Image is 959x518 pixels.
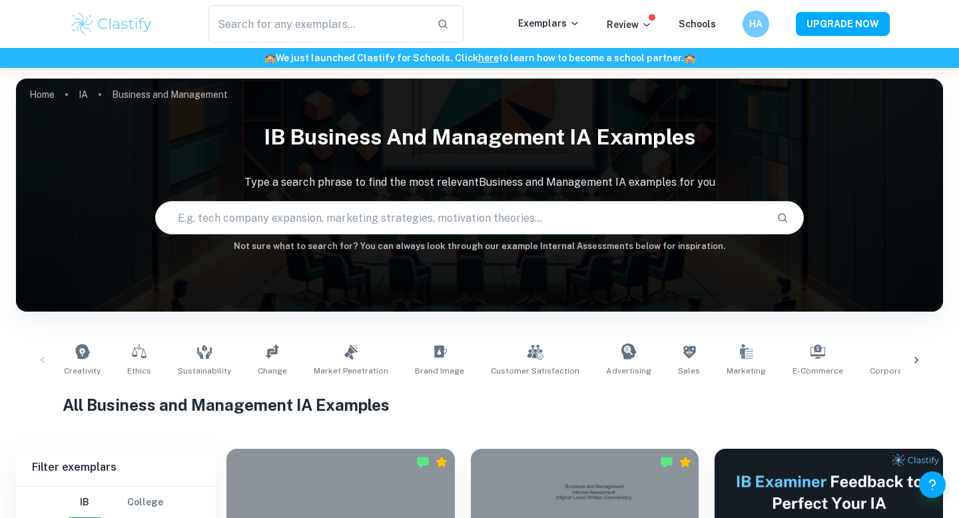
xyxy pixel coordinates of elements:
[771,206,794,229] button: Search
[63,393,897,417] h1: All Business and Management IA Examples
[178,365,231,377] span: Sustainability
[127,365,151,377] span: Ethics
[314,365,388,377] span: Market Penetration
[660,455,673,469] img: Marked
[112,87,228,102] p: Business and Management
[796,12,890,36] button: UPGRADE NOW
[416,455,430,469] img: Marked
[3,51,956,65] h6: We just launched Clastify for Schools. Click to learn how to become a school partner.
[919,471,946,498] button: Help and Feedback
[16,449,216,486] h6: Filter exemplars
[415,365,464,377] span: Brand Image
[156,199,766,236] input: E.g. tech company expansion, marketing strategies, motivation theories...
[607,17,652,32] p: Review
[79,85,88,104] a: IA
[793,365,843,377] span: E-commerce
[679,455,692,469] div: Premium
[749,17,764,31] h6: HA
[208,5,426,43] input: Search for any exemplars...
[678,365,700,377] span: Sales
[743,11,769,37] button: HA
[679,19,716,29] a: Schools
[435,455,448,469] div: Premium
[16,116,943,158] h1: IB Business and Management IA examples
[727,365,766,377] span: Marketing
[606,365,651,377] span: Advertising
[264,53,276,63] span: 🏫
[491,365,579,377] span: Customer Satisfaction
[16,240,943,253] h6: Not sure what to search for? You can always look through our example Internal Assessments below f...
[478,53,499,63] a: here
[16,174,943,190] p: Type a search phrase to find the most relevant Business and Management IA examples for you
[870,365,958,377] span: Corporate Profitability
[69,11,154,37] img: Clastify logo
[64,365,101,377] span: Creativity
[518,16,580,31] p: Exemplars
[684,53,695,63] span: 🏫
[29,85,55,104] a: Home
[258,365,287,377] span: Change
